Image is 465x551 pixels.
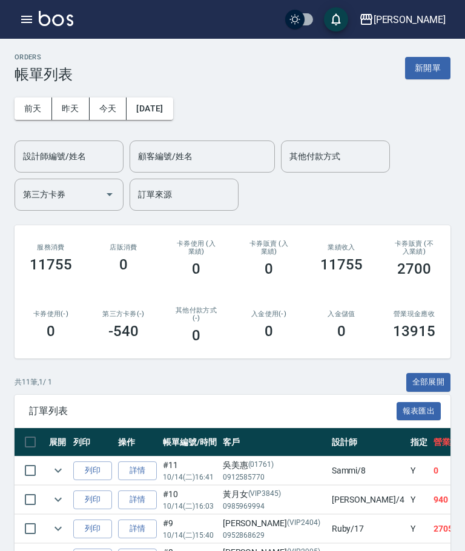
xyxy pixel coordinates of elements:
[163,501,217,512] p: 10/14 (二) 16:03
[320,243,363,251] h2: 業績收入
[407,428,430,457] th: 指定
[108,323,139,340] h3: -540
[405,62,450,73] a: 新開單
[73,490,112,509] button: 列印
[102,310,145,318] h2: 第三方卡券(-)
[70,428,115,457] th: 列印
[265,323,273,340] h3: 0
[407,515,430,543] td: Y
[15,53,73,61] h2: ORDERS
[119,256,128,273] h3: 0
[287,517,320,530] p: (VIP2404)
[102,243,145,251] h2: 店販消費
[392,240,436,256] h2: 卡券販賣 (不入業績)
[407,457,430,485] td: Y
[160,486,220,514] td: #10
[247,310,291,318] h2: 入金使用(-)
[118,461,157,480] a: 詳情
[324,7,348,31] button: save
[397,404,441,416] a: 報表匯出
[374,12,446,27] div: [PERSON_NAME]
[160,515,220,543] td: #9
[174,240,218,256] h2: 卡券使用 (入業績)
[405,57,450,79] button: 新開單
[192,260,200,277] h3: 0
[320,310,363,318] h2: 入金儲值
[15,66,73,83] h3: 帳單列表
[174,306,218,322] h2: 其他付款方式(-)
[160,457,220,485] td: #11
[15,97,52,120] button: 前天
[29,310,73,318] h2: 卡券使用(-)
[223,517,326,530] div: [PERSON_NAME]
[329,428,407,457] th: 設計師
[118,520,157,538] a: 詳情
[406,373,451,392] button: 全部展開
[163,472,217,483] p: 10/14 (二) 16:41
[39,11,73,26] img: Logo
[118,490,157,509] a: 詳情
[73,520,112,538] button: 列印
[47,323,55,340] h3: 0
[30,256,72,273] h3: 11755
[192,327,200,344] h3: 0
[115,428,160,457] th: 操作
[407,486,430,514] td: Y
[223,530,326,541] p: 0952868629
[329,457,407,485] td: Sammi /8
[49,490,67,509] button: expand row
[29,243,73,251] h3: 服務消費
[248,459,274,472] p: (01761)
[100,185,119,204] button: Open
[329,486,407,514] td: [PERSON_NAME] /4
[392,310,436,318] h2: 營業現金應收
[29,405,397,417] span: 訂單列表
[223,472,326,483] p: 0912585770
[15,377,52,388] p: 共 11 筆, 1 / 1
[90,97,127,120] button: 今天
[265,260,273,277] h3: 0
[46,428,70,457] th: 展開
[397,260,431,277] h3: 2700
[247,240,291,256] h2: 卡券販賣 (入業績)
[127,97,173,120] button: [DATE]
[337,323,346,340] h3: 0
[223,501,326,512] p: 0985969994
[329,515,407,543] td: Ruby /17
[397,402,441,421] button: 報表匯出
[393,323,435,340] h3: 13915
[354,7,450,32] button: [PERSON_NAME]
[320,256,363,273] h3: 11755
[248,488,282,501] p: (VIP3845)
[220,428,329,457] th: 客戶
[223,488,326,501] div: 黃月女
[223,459,326,472] div: 吳美惠
[52,97,90,120] button: 昨天
[49,520,67,538] button: expand row
[163,530,217,541] p: 10/14 (二) 15:40
[160,428,220,457] th: 帳單編號/時間
[73,461,112,480] button: 列印
[49,461,67,480] button: expand row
